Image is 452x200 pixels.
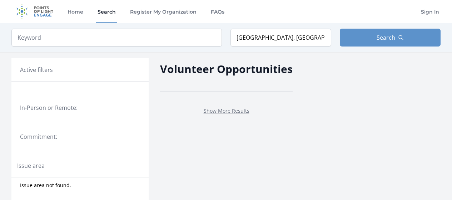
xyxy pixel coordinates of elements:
[230,29,331,47] input: Location
[20,132,140,141] legend: Commitment:
[160,61,293,77] h2: Volunteer Opportunities
[20,103,140,112] legend: In-Person or Remote:
[11,29,222,47] input: Keyword
[340,29,441,47] button: Search
[377,33,395,42] span: Search
[20,65,53,74] h3: Active filters
[204,107,249,114] a: Show More Results
[17,161,45,170] legend: Issue area
[20,182,71,189] span: Issue area not found.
